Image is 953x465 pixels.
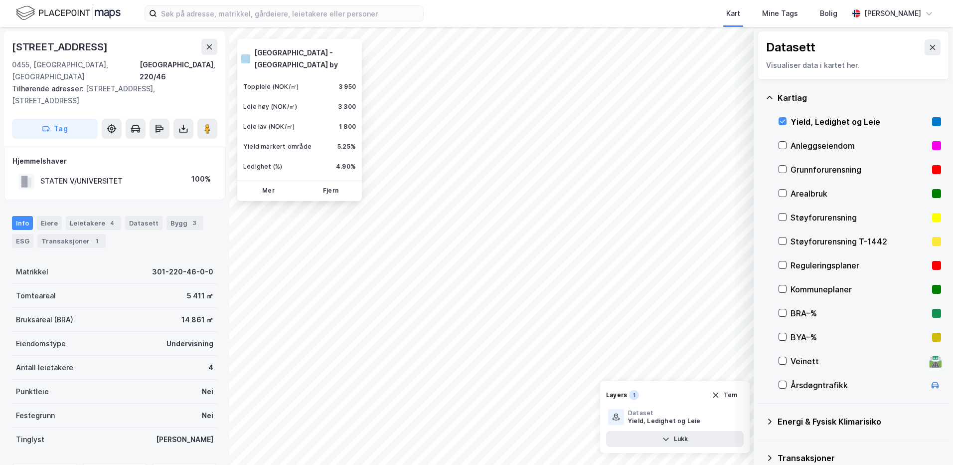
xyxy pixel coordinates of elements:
[166,216,203,230] div: Bygg
[791,283,928,295] div: Kommuneplaner
[140,59,217,83] div: [GEOGRAPHIC_DATA], 220/46
[337,143,356,151] div: 5.25%
[243,103,297,111] div: Leie høy (NOK/㎡)
[187,290,213,302] div: 5 411 ㎡
[189,218,199,228] div: 3
[243,163,282,171] div: Ledighet (%)
[243,83,299,91] div: Toppleie (NOK/㎡)
[791,116,928,128] div: Yield, Ledighet og Leie
[12,234,33,248] div: ESG
[12,59,140,83] div: 0455, [GEOGRAPHIC_DATA], [GEOGRAPHIC_DATA]
[16,362,73,374] div: Antall leietakere
[606,431,744,447] button: Lukk
[791,331,928,343] div: BYA–%
[239,183,298,199] button: Mer
[339,123,356,131] div: 1 800
[16,290,56,302] div: Tomteareal
[16,410,55,422] div: Festegrunn
[12,84,86,93] span: Tilhørende adresser:
[903,417,953,465] div: Kontrollprogram for chat
[705,387,744,403] button: Tøm
[12,39,110,55] div: [STREET_ADDRESS]
[92,236,102,246] div: 1
[243,123,295,131] div: Leie lav (NOK/㎡)
[726,7,740,19] div: Kart
[16,266,48,278] div: Matrikkel
[66,216,121,230] div: Leietakere
[766,59,941,71] div: Visualiser data i kartet her.
[903,417,953,465] iframe: Chat Widget
[16,4,121,22] img: logo.f888ab2527a4732fd821a326f86c7f29.svg
[606,391,627,399] div: Layers
[302,183,360,199] button: Fjern
[125,216,162,230] div: Datasett
[338,103,356,111] div: 3 300
[864,7,921,19] div: [PERSON_NAME]
[762,7,798,19] div: Mine Tags
[16,338,66,350] div: Eiendomstype
[629,390,639,400] div: 1
[791,212,928,224] div: Støyforurensning
[166,338,213,350] div: Undervisning
[243,143,312,151] div: Yield markert område
[16,314,73,326] div: Bruksareal (BRA)
[202,410,213,422] div: Nei
[791,235,928,247] div: Støyforurensning T-1442
[12,216,33,230] div: Info
[157,6,423,21] input: Søk på adresse, matrikkel, gårdeiere, leietakere eller personer
[820,7,837,19] div: Bolig
[791,379,925,391] div: Årsdøgntrafikk
[12,155,217,167] div: Hjemmelshaver
[208,362,213,374] div: 4
[202,386,213,398] div: Nei
[628,409,701,417] div: Dataset
[37,234,106,248] div: Transaksjoner
[40,175,123,187] div: STATEN V/UNIVERSITET
[778,92,941,104] div: Kartlag
[156,434,213,446] div: [PERSON_NAME]
[107,218,117,228] div: 4
[254,47,356,71] div: [GEOGRAPHIC_DATA] - [GEOGRAPHIC_DATA] by
[628,417,701,425] div: Yield, Ledighet og Leie
[791,164,928,176] div: Grunnforurensning
[191,173,211,185] div: 100%
[791,259,928,271] div: Reguleringsplaner
[791,307,928,319] div: BRA–%
[16,434,44,446] div: Tinglyst
[338,83,356,91] div: 3 950
[791,188,928,200] div: Arealbruk
[152,266,213,278] div: 301-220-46-0-0
[766,39,815,55] div: Datasett
[791,140,928,152] div: Anleggseiendom
[181,314,213,326] div: 14 861 ㎡
[791,355,925,367] div: Veinett
[16,386,49,398] div: Punktleie
[778,452,941,464] div: Transaksjoner
[12,83,209,107] div: [STREET_ADDRESS], [STREET_ADDRESS]
[336,163,356,171] div: 4.90%
[929,355,942,368] div: 🛣️
[778,416,941,428] div: Energi & Fysisk Klimarisiko
[37,216,62,230] div: Eiere
[12,119,98,139] button: Tag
